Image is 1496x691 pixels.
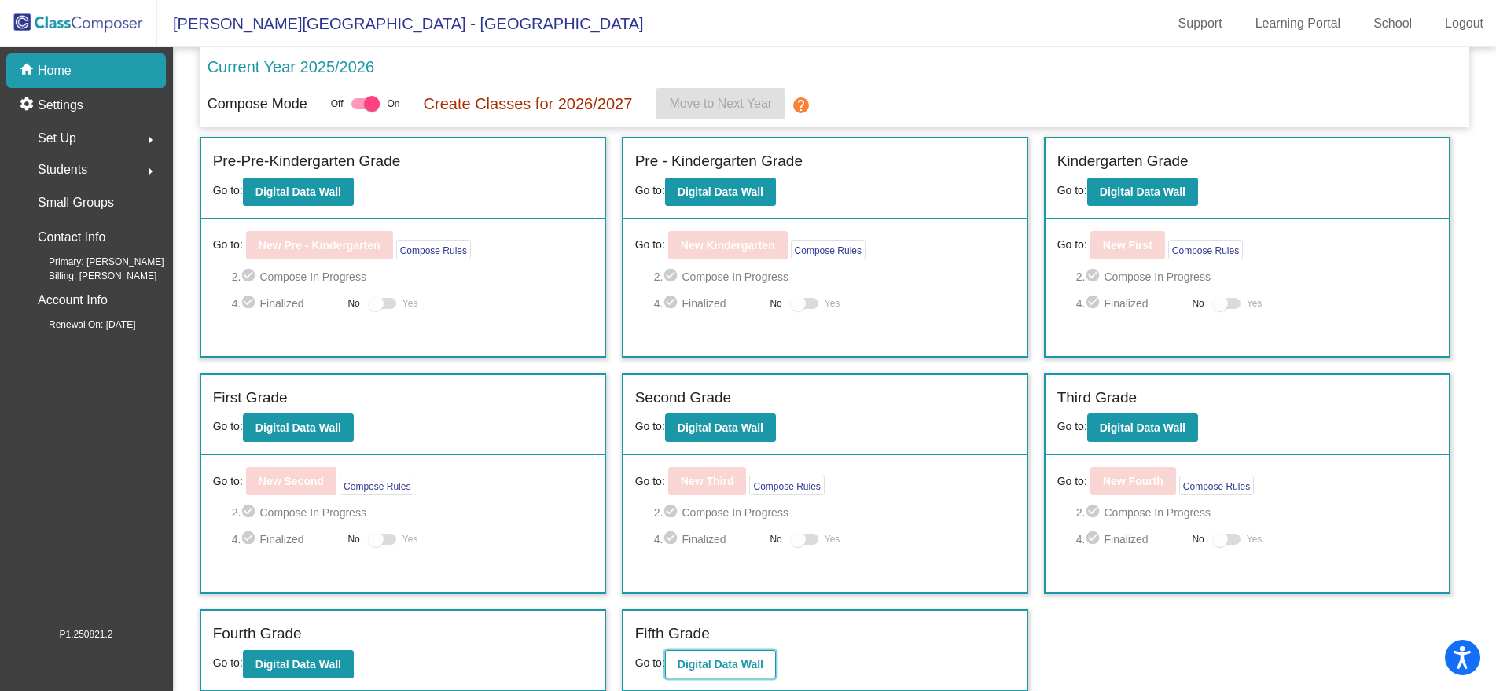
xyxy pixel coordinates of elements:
[635,150,803,173] label: Pre - Kindergarten Grade
[770,532,781,546] span: No
[1361,11,1424,36] a: School
[232,267,593,286] span: 2. Compose In Progress
[665,650,776,678] button: Digital Data Wall
[19,96,38,115] mat-icon: settings
[668,467,747,495] button: New Third
[792,96,810,115] mat-icon: help
[663,530,682,549] mat-icon: check_circle
[232,503,593,522] span: 2. Compose In Progress
[635,387,732,410] label: Second Grade
[1076,294,1185,313] span: 4. Finalized
[243,413,354,442] button: Digital Data Wall
[1085,267,1104,286] mat-icon: check_circle
[1057,473,1087,490] span: Go to:
[678,658,763,671] b: Digital Data Wall
[246,231,393,259] button: New Pre - Kindergarten
[1085,530,1104,549] mat-icon: check_circle
[213,473,243,490] span: Go to:
[635,473,665,490] span: Go to:
[825,294,840,313] span: Yes
[1192,296,1204,311] span: No
[208,55,374,79] p: Current Year 2025/2026
[1076,503,1437,522] span: 2. Compose In Progress
[668,231,788,259] button: New Kindergarten
[665,178,776,206] button: Digital Data Wall
[1057,420,1087,432] span: Go to:
[213,656,243,669] span: Go to:
[246,467,336,495] button: New Second
[635,623,710,645] label: Fifth Grade
[749,476,824,495] button: Compose Rules
[213,237,243,253] span: Go to:
[38,61,72,80] p: Home
[681,239,775,252] b: New Kindergarten
[241,530,259,549] mat-icon: check_circle
[1076,530,1185,549] span: 4. Finalized
[157,11,644,36] span: [PERSON_NAME][GEOGRAPHIC_DATA] - [GEOGRAPHIC_DATA]
[1100,421,1185,434] b: Digital Data Wall
[24,318,135,332] span: Renewal On: [DATE]
[1103,475,1163,487] b: New Fourth
[331,97,344,111] span: Off
[635,420,665,432] span: Go to:
[665,413,776,442] button: Digital Data Wall
[669,97,772,110] span: Move to Next Year
[1085,294,1104,313] mat-icon: check_circle
[424,92,633,116] p: Create Classes for 2026/2027
[402,530,418,549] span: Yes
[243,178,354,206] button: Digital Data Wall
[663,503,682,522] mat-icon: check_circle
[681,475,734,487] b: New Third
[38,289,108,311] p: Account Info
[635,237,665,253] span: Go to:
[396,240,471,259] button: Compose Rules
[663,294,682,313] mat-icon: check_circle
[208,94,307,115] p: Compose Mode
[259,239,380,252] b: New Pre - Kindergarten
[340,476,414,495] button: Compose Rules
[1100,186,1185,198] b: Digital Data Wall
[402,294,418,313] span: Yes
[654,294,763,313] span: 4. Finalized
[635,184,665,197] span: Go to:
[259,475,324,487] b: New Second
[255,421,341,434] b: Digital Data Wall
[770,296,781,311] span: No
[232,530,340,549] span: 4. Finalized
[388,97,400,111] span: On
[654,503,1015,522] span: 2. Compose In Progress
[1085,503,1104,522] mat-icon: check_circle
[1076,267,1437,286] span: 2. Compose In Progress
[1166,11,1235,36] a: Support
[1057,387,1137,410] label: Third Grade
[141,130,160,149] mat-icon: arrow_right
[1090,231,1165,259] button: New First
[213,184,243,197] span: Go to:
[213,150,401,173] label: Pre-Pre-Kindergarten Grade
[241,267,259,286] mat-icon: check_circle
[1090,467,1176,495] button: New Fourth
[825,530,840,549] span: Yes
[1179,476,1254,495] button: Compose Rules
[24,255,164,269] span: Primary: [PERSON_NAME]
[243,650,354,678] button: Digital Data Wall
[1057,150,1189,173] label: Kindergarten Grade
[141,162,160,181] mat-icon: arrow_right
[678,421,763,434] b: Digital Data Wall
[1057,184,1087,197] span: Go to:
[1087,178,1198,206] button: Digital Data Wall
[347,296,359,311] span: No
[38,226,105,248] p: Contact Info
[1087,413,1198,442] button: Digital Data Wall
[654,530,763,549] span: 4. Finalized
[232,294,340,313] span: 4. Finalized
[1247,530,1263,549] span: Yes
[241,294,259,313] mat-icon: check_circle
[1057,237,1087,253] span: Go to:
[663,267,682,286] mat-icon: check_circle
[24,269,156,283] span: Billing: [PERSON_NAME]
[255,658,341,671] b: Digital Data Wall
[38,96,83,115] p: Settings
[38,127,76,149] span: Set Up
[1247,294,1263,313] span: Yes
